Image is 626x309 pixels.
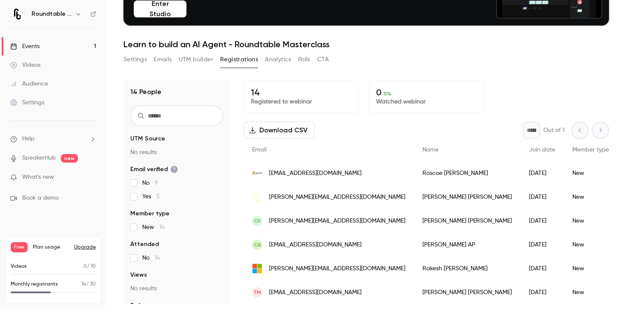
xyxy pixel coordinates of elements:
[252,172,262,175] img: centurionlegal.co.uk
[11,263,27,270] p: Videos
[154,53,172,66] button: Emails
[86,174,96,181] iframe: Noticeable Trigger
[252,147,267,153] span: Email
[564,209,617,233] div: New
[33,244,69,251] span: Plan usage
[10,98,44,107] div: Settings
[564,185,617,209] div: New
[22,134,34,143] span: Help
[130,240,159,249] span: Attended
[11,242,28,252] span: Free
[142,254,160,262] span: No
[155,180,158,186] span: 9
[520,280,564,304] div: [DATE]
[220,53,258,66] button: Registrations
[414,257,520,280] div: Rakesh [PERSON_NAME]
[376,87,477,97] p: 0
[83,264,87,269] span: 0
[520,185,564,209] div: [DATE]
[130,165,178,174] span: Email verified
[254,241,261,249] span: CA
[130,134,165,143] span: UTM Source
[251,97,351,106] p: Registered to webinar
[11,280,58,288] p: Monthly registrants
[10,80,48,88] div: Audience
[520,257,564,280] div: [DATE]
[414,209,520,233] div: [PERSON_NAME] [PERSON_NAME]
[414,280,520,304] div: [PERSON_NAME] [PERSON_NAME]
[130,87,161,97] h1: 14 People
[254,217,261,225] span: CK
[520,233,564,257] div: [DATE]
[269,240,362,249] span: [EMAIL_ADDRESS][DOMAIN_NAME]
[543,126,565,134] p: Out of 1
[529,147,555,153] span: Join date
[130,148,223,157] p: No results
[156,194,160,200] span: 5
[123,53,147,66] button: Settings
[11,7,24,21] img: Roundtable - The Private Community of Founders
[142,179,158,187] span: No
[269,169,362,178] span: [EMAIL_ADDRESS][DOMAIN_NAME]
[179,53,213,66] button: UTM builder
[269,264,405,273] span: [PERSON_NAME][EMAIL_ADDRESS][DOMAIN_NAME]
[414,161,520,185] div: Roscoe [PERSON_NAME]
[61,154,78,163] span: new
[572,147,609,153] span: Member type
[123,39,609,49] h1: Learn to build an AI Agent - Roundtable Masterclass
[22,194,59,203] span: Book a demo
[32,10,72,18] h6: Roundtable - The Private Community of Founders
[130,209,169,218] span: Member type
[384,91,391,97] span: 0 %
[265,53,291,66] button: Analytics
[130,284,223,293] p: No results
[564,233,617,257] div: New
[520,209,564,233] div: [DATE]
[298,53,310,66] button: Polls
[159,224,165,230] span: 14
[253,289,261,296] span: TM
[252,263,262,274] img: outlook.com
[142,223,165,232] span: New
[142,192,160,201] span: Yes
[81,280,96,288] p: / 30
[564,280,617,304] div: New
[130,271,147,279] span: Views
[317,53,329,66] button: CTA
[564,257,617,280] div: New
[155,255,160,261] span: 14
[22,154,56,163] a: SpeakerHub
[414,233,520,257] div: [PERSON_NAME] AP
[564,161,617,185] div: New
[520,161,564,185] div: [DATE]
[269,193,405,202] span: [PERSON_NAME][EMAIL_ADDRESS][DOMAIN_NAME]
[10,61,40,69] div: Videos
[269,288,362,297] span: [EMAIL_ADDRESS][DOMAIN_NAME]
[83,263,96,270] p: / 10
[81,282,86,287] span: 14
[252,192,262,202] img: infinityleads.agency
[10,134,96,143] li: help-dropdown-opener
[422,147,439,153] span: Name
[134,0,187,17] button: Enter Studio
[414,185,520,209] div: [PERSON_NAME] [PERSON_NAME]
[10,42,40,51] div: Events
[244,122,315,139] button: Download CSV
[74,244,96,251] button: Upgrade
[22,173,54,182] span: What's new
[251,87,351,97] p: 14
[269,217,405,226] span: [PERSON_NAME][EMAIL_ADDRESS][DOMAIN_NAME]
[376,97,477,106] p: Watched webinar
